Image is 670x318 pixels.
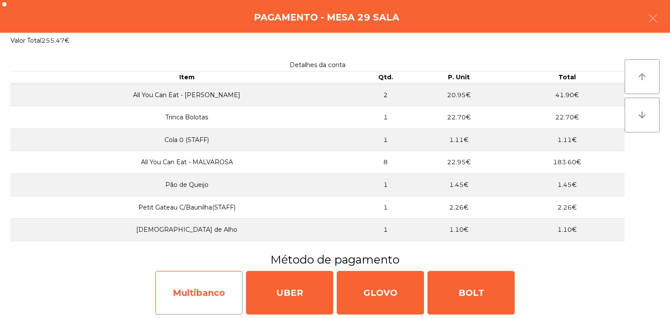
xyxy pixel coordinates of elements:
td: Trinca Bolotas [10,106,363,129]
i: arrow_upward [637,71,647,82]
td: 22.70€ [509,106,625,129]
th: Qtd. [363,71,408,84]
h3: Método de pagamento [7,252,663,267]
div: Multibanco [155,271,243,315]
td: 1.10€ [509,219,625,241]
td: 2.26€ [408,196,510,219]
td: 1 [363,196,408,219]
td: 1 [363,174,408,196]
i: arrow_downward [637,110,647,120]
h4: Pagamento - Mesa 29 Sala [254,11,399,24]
td: 2.26€ [509,196,625,219]
td: 1.11€ [408,129,510,151]
td: 2 [363,84,408,106]
td: 1 [363,106,408,129]
td: 1.10€ [408,219,510,241]
span: 255.47€ [41,37,69,44]
td: Cola 0 (STAFF) [10,129,363,151]
td: 1 [363,241,408,263]
td: 183.60€ [509,151,625,174]
th: P. Unit [408,71,510,84]
button: arrow_downward [625,98,660,132]
td: 1.45€ [509,174,625,196]
td: 41.90€ [509,84,625,106]
td: All You Can Eat - MALVAROSA [10,151,363,174]
div: BOLT [427,271,515,315]
span: Valor Total [10,37,41,44]
td: 1.11€ [509,129,625,151]
td: 1.35€ [509,241,625,263]
td: 1 [363,219,408,241]
span: Detalhes da conta [290,61,345,69]
th: Item [10,71,363,84]
td: 1.45€ [408,174,510,196]
td: 8 [363,151,408,174]
td: [DEMOGRAPHIC_DATA] de Alho [10,219,363,241]
div: GLOVO [337,271,424,315]
td: 22.95€ [408,151,510,174]
td: 1 [363,129,408,151]
button: arrow_upward [625,59,660,94]
td: 22.70€ [408,106,510,129]
div: UBER [246,271,333,315]
td: 1.35€ [408,241,510,263]
td: 20.95€ [408,84,510,106]
td: All You Can Eat - [PERSON_NAME] [10,84,363,106]
td: Pão Quente [10,241,363,263]
td: Pão de Queijo [10,174,363,196]
th: Total [509,71,625,84]
td: Petit Gateau C/Baunilha(STAFF) [10,196,363,219]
